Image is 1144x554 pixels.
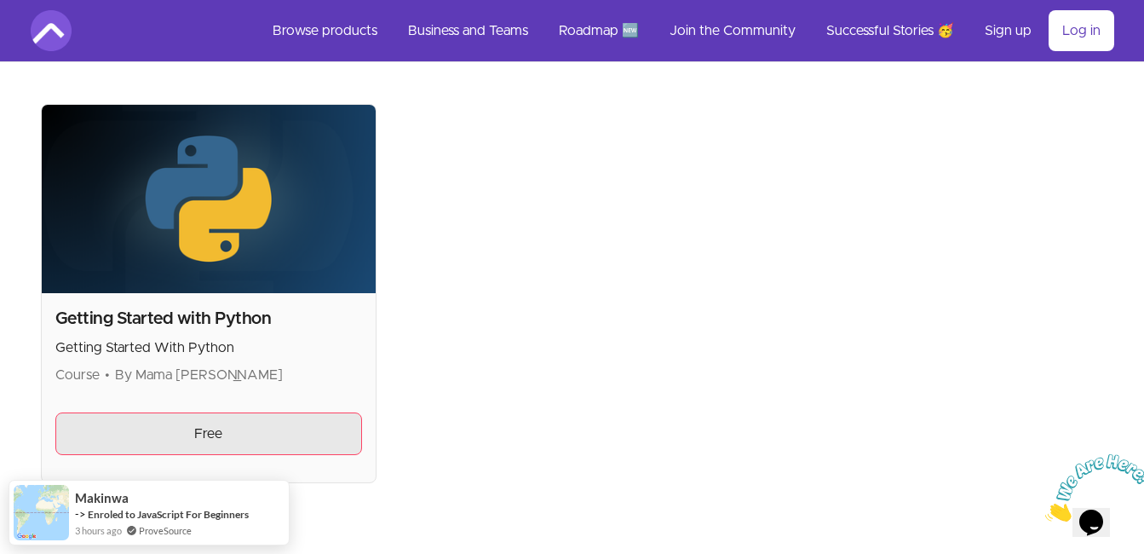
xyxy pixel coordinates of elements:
span: 3 hours ago [75,523,122,538]
a: Successful Stories 🥳 [813,10,968,51]
img: Amigoscode logo [31,10,72,51]
a: Roadmap 🆕 [545,10,652,51]
iframe: chat widget [1038,447,1144,528]
a: Free [55,413,363,455]
nav: Main [259,10,1114,51]
img: Product image for Getting Started with Python [42,105,377,293]
a: Browse products [259,10,391,51]
a: Sign up [971,10,1045,51]
a: Business and Teams [394,10,542,51]
span: Makinwa [75,491,129,505]
a: Enroled to JavaScript For Beginners [88,508,249,521]
a: Join the Community [656,10,809,51]
span: Course [55,368,100,382]
span: By Mama [PERSON_NAME] [115,368,283,382]
h2: Getting Started with Python [55,307,363,331]
a: Log in [1049,10,1114,51]
a: ProveSource [139,523,192,538]
img: Chat attention grabber [7,7,112,74]
img: provesource social proof notification image [14,485,69,540]
span: • [105,368,110,382]
span: -> [75,507,86,521]
p: Getting Started With Python [55,338,363,358]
